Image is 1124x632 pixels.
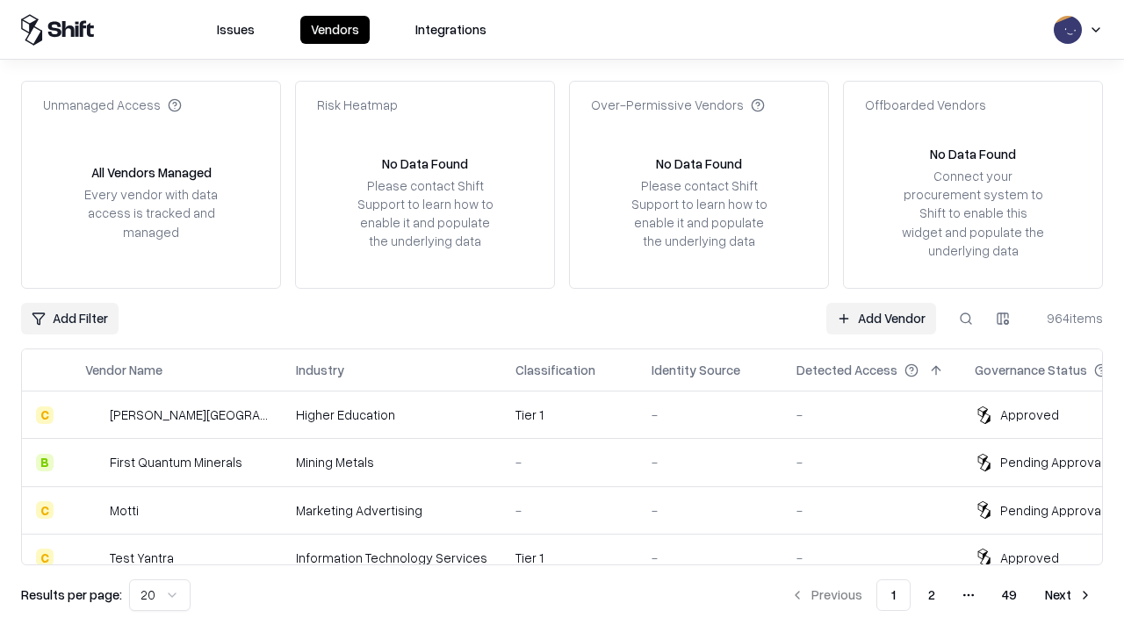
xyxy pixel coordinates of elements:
[1000,406,1059,424] div: Approved
[352,176,498,251] div: Please contact Shift Support to learn how to enable it and populate the underlying data
[515,453,623,471] div: -
[900,167,1046,260] div: Connect your procurement system to Shift to enable this widget and populate the underlying data
[1000,549,1059,567] div: Approved
[930,145,1016,163] div: No Data Found
[515,501,623,520] div: -
[876,579,911,611] button: 1
[626,176,772,251] div: Please contact Shift Support to learn how to enable it and populate the underlying data
[975,361,1087,379] div: Governance Status
[382,154,468,173] div: No Data Found
[296,453,487,471] div: Mining Metals
[914,579,949,611] button: 2
[515,361,595,379] div: Classification
[43,96,182,114] div: Unmanaged Access
[36,454,54,471] div: B
[652,406,768,424] div: -
[91,163,212,182] div: All Vendors Managed
[21,303,119,334] button: Add Filter
[826,303,936,334] a: Add Vendor
[110,549,174,567] div: Test Yantra
[296,361,344,379] div: Industry
[988,579,1031,611] button: 49
[300,16,370,44] button: Vendors
[1000,501,1104,520] div: Pending Approval
[796,406,947,424] div: -
[36,501,54,519] div: C
[865,96,986,114] div: Offboarded Vendors
[296,406,487,424] div: Higher Education
[652,549,768,567] div: -
[85,549,103,566] img: Test Yantra
[591,96,765,114] div: Over-Permissive Vendors
[85,454,103,471] img: First Quantum Minerals
[85,501,103,519] img: Motti
[317,96,398,114] div: Risk Heatmap
[206,16,265,44] button: Issues
[652,361,740,379] div: Identity Source
[36,549,54,566] div: C
[405,16,497,44] button: Integrations
[1033,309,1103,327] div: 964 items
[780,579,1103,611] nav: pagination
[652,453,768,471] div: -
[796,549,947,567] div: -
[296,549,487,567] div: Information Technology Services
[296,501,487,520] div: Marketing Advertising
[652,501,768,520] div: -
[1000,453,1104,471] div: Pending Approval
[85,406,103,424] img: Reichman University
[515,549,623,567] div: Tier 1
[110,453,242,471] div: First Quantum Minerals
[796,361,897,379] div: Detected Access
[796,453,947,471] div: -
[21,585,122,604] p: Results per page:
[515,406,623,424] div: Tier 1
[656,154,742,173] div: No Data Found
[78,185,224,241] div: Every vendor with data access is tracked and managed
[36,406,54,424] div: C
[1034,579,1103,611] button: Next
[85,361,162,379] div: Vendor Name
[110,501,139,520] div: Motti
[110,406,268,424] div: [PERSON_NAME][GEOGRAPHIC_DATA]
[796,501,947,520] div: -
